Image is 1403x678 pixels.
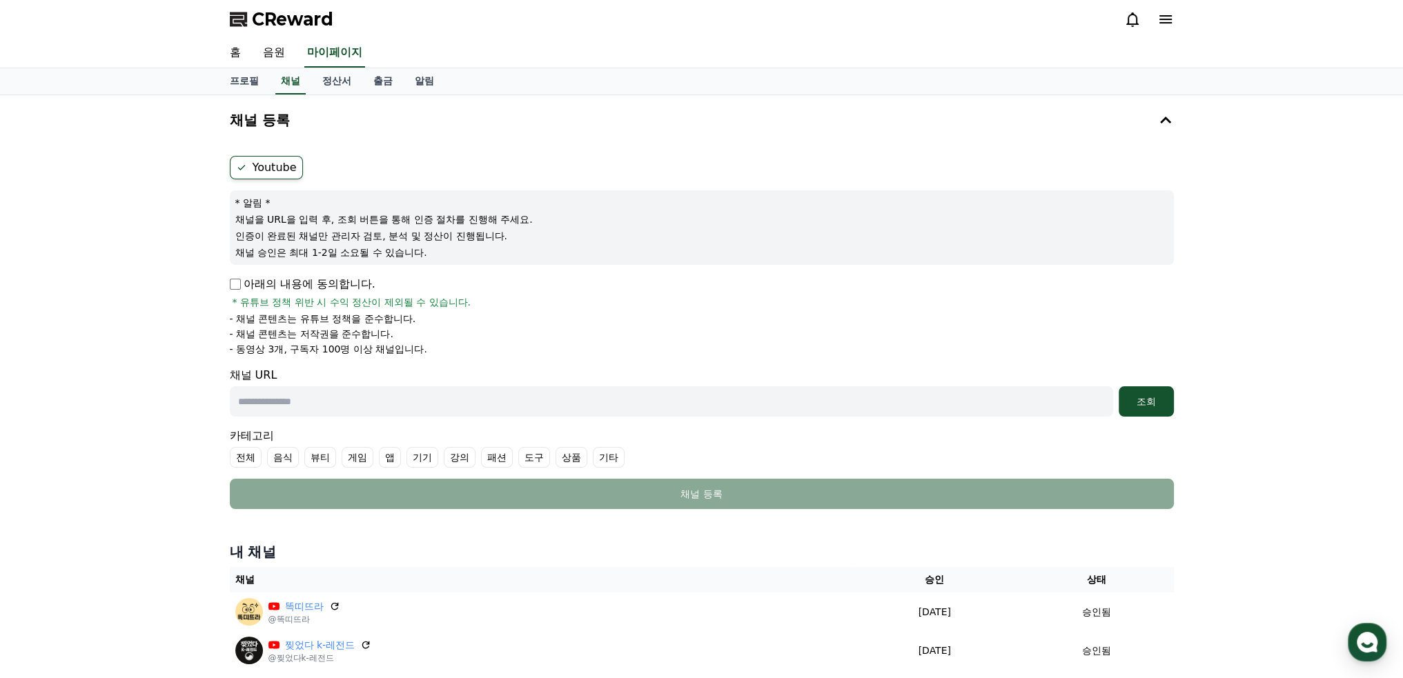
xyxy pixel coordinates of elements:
span: 설정 [213,458,230,469]
a: 프로필 [219,68,270,94]
a: 홈 [219,39,252,68]
div: 채널 등록 [257,487,1146,501]
div: 카테고리 [230,428,1174,468]
p: [DATE] [856,605,1014,619]
label: 전체 [230,447,262,468]
p: 아래의 내용에 동의합니다. [230,276,375,292]
a: 채널 [275,68,306,94]
p: 승인됨 [1082,605,1111,619]
p: - 채널 콘텐츠는 저작권을 준수합니다. [230,327,393,341]
th: 승인 [850,567,1019,592]
span: 홈 [43,458,52,469]
p: 채널을 URL을 입력 후, 조회 버튼을 통해 인증 절차를 진행해 주세요. [235,212,1168,226]
h4: 채널 등록 [230,112,290,128]
a: 정산서 [311,68,362,94]
p: 인증이 완료된 채널만 관리자 검토, 분석 및 정산이 진행됩니다. [235,229,1168,243]
a: 홈 [4,437,91,472]
p: [DATE] [856,644,1014,658]
p: - 동영상 3개, 구독자 100명 이상 채널입니다. [230,342,427,356]
a: 설정 [178,437,265,472]
a: 똑띠뜨라 [285,599,324,614]
span: CReward [252,8,333,30]
div: 조회 [1124,395,1168,408]
label: 기타 [593,447,625,468]
label: 강의 [444,447,475,468]
a: 찢었다 k-레전드 [285,638,355,652]
a: 대화 [91,437,178,472]
p: @찢었다k-레전드 [268,652,372,664]
button: 채널 등록 [224,101,1179,139]
label: 게임 [342,447,373,468]
label: 음식 [267,447,299,468]
p: @똑띠뜨라 [268,614,340,625]
a: CReward [230,8,333,30]
button: 채널 등록 [230,479,1174,509]
a: 출금 [362,68,404,94]
div: 채널 URL [230,367,1174,417]
label: 패션 [481,447,513,468]
label: 상품 [556,447,587,468]
a: 음원 [252,39,296,68]
img: 똑띠뜨라 [235,598,263,626]
th: 채널 [230,567,850,592]
label: 도구 [518,447,550,468]
button: 조회 [1119,386,1174,417]
span: * 유튜브 정책 위반 시 수익 정산이 제외될 수 있습니다. [233,295,471,309]
img: 찢었다 k-레전드 [235,637,263,664]
p: 채널 승인은 최대 1-2일 소요될 수 있습니다. [235,246,1168,259]
p: - 채널 콘텐츠는 유튜브 정책을 준수합니다. [230,312,416,326]
label: 뷰티 [304,447,336,468]
label: Youtube [230,156,303,179]
h4: 내 채널 [230,542,1174,561]
span: 대화 [126,459,143,470]
label: 기기 [406,447,438,468]
a: 알림 [404,68,445,94]
label: 앱 [379,447,401,468]
th: 상태 [1019,567,1174,592]
p: 승인됨 [1082,644,1111,658]
a: 마이페이지 [304,39,365,68]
